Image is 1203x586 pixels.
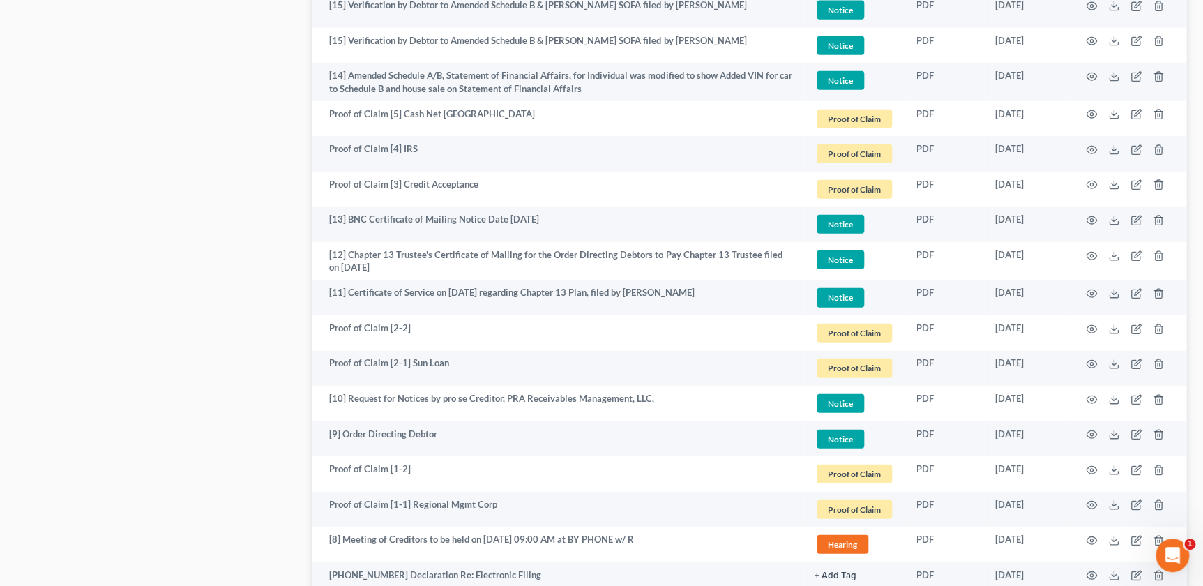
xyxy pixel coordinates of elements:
[815,142,894,165] a: Proof of Claim
[817,180,892,199] span: Proof of Claim
[1156,539,1189,572] iframe: Intercom live chat
[817,465,892,483] span: Proof of Claim
[984,421,1069,457] td: [DATE]
[312,63,803,101] td: [14] Amended Schedule A/B, Statement of Financial Affairs, for Individual was modified to show Ad...
[312,386,803,421] td: [10] Request for Notices by pro se Creditor, PRA Receivables Management, LLC,
[815,248,894,271] a: Notice
[312,172,803,207] td: Proof of Claim [3] Credit Acceptance
[905,207,984,243] td: PDF
[312,315,803,351] td: Proof of Claim [2-2]
[312,456,803,492] td: Proof of Claim [1-2]
[905,315,984,351] td: PDF
[815,571,856,580] button: + Add Tag
[905,242,984,280] td: PDF
[905,386,984,421] td: PDF
[905,101,984,137] td: PDF
[905,527,984,562] td: PDF
[984,456,1069,492] td: [DATE]
[984,136,1069,172] td: [DATE]
[815,498,894,521] a: Proof of Claim
[984,280,1069,316] td: [DATE]
[815,356,894,380] a: Proof of Claim
[312,280,803,316] td: [11] Certificate of Service on [DATE] regarding Chapter 13 Plan, filed by [PERSON_NAME]
[984,63,1069,101] td: [DATE]
[817,215,864,234] span: Notice
[905,456,984,492] td: PDF
[984,28,1069,63] td: [DATE]
[815,69,894,92] a: Notice
[817,430,864,449] span: Notice
[905,136,984,172] td: PDF
[905,492,984,527] td: PDF
[984,242,1069,280] td: [DATE]
[815,428,894,451] a: Notice
[815,569,894,582] a: + Add Tag
[984,315,1069,351] td: [DATE]
[905,421,984,457] td: PDF
[905,172,984,207] td: PDF
[815,178,894,201] a: Proof of Claim
[984,351,1069,386] td: [DATE]
[905,28,984,63] td: PDF
[905,63,984,101] td: PDF
[312,207,803,243] td: [13] BNC Certificate of Mailing Notice Date [DATE]
[312,28,803,63] td: [15] Verification by Debtor to Amended Schedule B & [PERSON_NAME] SOFA filed by [PERSON_NAME]
[817,144,892,163] span: Proof of Claim
[815,463,894,486] a: Proof of Claim
[312,527,803,562] td: [8] Meeting of Creditors to be held on [DATE] 09:00 AM at BY PHONE w/ R
[1184,539,1195,550] span: 1
[312,136,803,172] td: Proof of Claim [4] IRS
[817,1,864,20] span: Notice
[815,213,894,236] a: Notice
[817,36,864,55] span: Notice
[984,101,1069,137] td: [DATE]
[817,250,864,269] span: Notice
[817,71,864,90] span: Notice
[815,107,894,130] a: Proof of Claim
[905,280,984,316] td: PDF
[815,392,894,415] a: Notice
[815,286,894,309] a: Notice
[815,34,894,57] a: Notice
[312,101,803,137] td: Proof of Claim [5] Cash Net [GEOGRAPHIC_DATA]
[312,351,803,386] td: Proof of Claim [2-1] Sun Loan
[817,110,892,128] span: Proof of Claim
[312,421,803,457] td: [9] Order Directing Debtor
[312,492,803,527] td: Proof of Claim [1-1] Regional Mgmt Corp
[817,535,868,554] span: Hearing
[905,351,984,386] td: PDF
[817,500,892,519] span: Proof of Claim
[817,288,864,307] span: Notice
[984,172,1069,207] td: [DATE]
[815,322,894,345] a: Proof of Claim
[817,394,864,413] span: Notice
[815,533,894,556] a: Hearing
[312,242,803,280] td: [12] Chapter 13 Trustee's Certificate of Mailing for the Order Directing Debtors to Pay Chapter 1...
[984,386,1069,421] td: [DATE]
[817,324,892,343] span: Proof of Claim
[984,527,1069,562] td: [DATE]
[984,207,1069,243] td: [DATE]
[817,359,892,377] span: Proof of Claim
[984,492,1069,527] td: [DATE]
